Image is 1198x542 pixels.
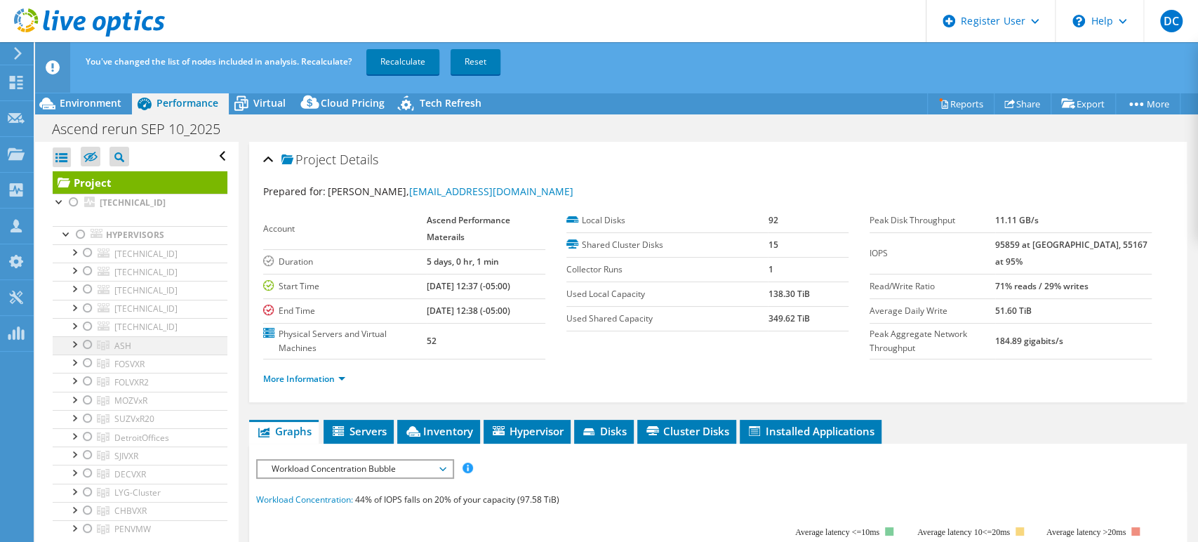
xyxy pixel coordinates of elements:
a: DECVXR [53,465,227,483]
a: MOZVxR [53,392,227,410]
a: FOSVXR [53,355,227,373]
a: [TECHNICAL_ID] [53,194,227,212]
b: 15 [768,239,778,251]
a: More Information [263,373,345,385]
b: 5 days, 0 hr, 1 min [427,256,499,267]
label: Peak Aggregate Network Throughput [870,327,995,355]
b: 52 [427,335,437,347]
span: Performance [157,96,218,110]
span: [TECHNICAL_ID] [114,321,178,333]
span: [PERSON_NAME], [328,185,573,198]
span: Disks [581,424,627,438]
a: More [1115,93,1180,114]
span: Tech Refresh [420,96,481,110]
span: Servers [331,424,387,438]
label: Used Shared Capacity [566,312,768,326]
a: CHBVXR [53,502,227,520]
label: Duration [263,255,427,269]
a: [TECHNICAL_ID] [53,318,227,336]
span: DC [1160,10,1183,32]
span: SJIVXR [114,450,138,462]
a: [TECHNICAL_ID] [53,263,227,281]
a: LYG-Cluster [53,484,227,502]
span: You've changed the list of nodes included in analysis. Recalculate? [86,55,352,67]
label: Peak Disk Throughput [870,213,995,227]
a: Hypervisors [53,226,227,244]
b: 51.60 TiB [995,305,1032,317]
span: Cluster Disks [644,424,729,438]
label: Start Time [263,279,427,293]
a: [TECHNICAL_ID] [53,244,227,263]
span: Inventory [404,424,473,438]
label: End Time [263,304,427,318]
a: [EMAIL_ADDRESS][DOMAIN_NAME] [409,185,573,198]
span: Graphs [256,424,312,438]
span: Workload Concentration Bubble [265,461,445,477]
label: Prepared for: [263,185,326,198]
span: LYG-Cluster [114,487,161,498]
a: Share [994,93,1051,114]
a: [TECHNICAL_ID] [53,281,227,299]
span: PENVMW [114,523,151,535]
span: SUZVxR20 [114,413,154,425]
span: FOSVXR [114,358,145,370]
span: CHBVXR [114,505,147,517]
text: Average latency >20ms [1046,527,1126,537]
b: Ascend Performance Materails [427,214,510,243]
span: DetroitOffices [114,432,169,444]
b: 1 [768,263,773,275]
a: ASH [53,336,227,355]
a: DetroitOffices [53,428,227,447]
span: Project [281,153,336,167]
b: [DATE] 12:37 (-05:00) [427,280,510,292]
a: FOLVXR2 [53,373,227,391]
b: 11.11 GB/s [995,214,1039,226]
a: Export [1051,93,1116,114]
b: 71% reads / 29% writes [995,280,1089,292]
label: Average Daily Write [870,304,995,318]
b: [DATE] 12:38 (-05:00) [427,305,510,317]
span: [TECHNICAL_ID] [114,266,178,278]
tspan: Average latency <=10ms [795,527,879,537]
label: Account [263,222,427,236]
label: Shared Cluster Disks [566,238,768,252]
span: Workload Concentration: [256,494,353,505]
a: [TECHNICAL_ID] [53,300,227,318]
a: Project [53,171,227,194]
label: Used Local Capacity [566,287,768,301]
a: PENVMW [53,520,227,538]
b: 138.30 TiB [768,288,809,300]
span: Details [340,151,378,168]
span: ASH [114,340,131,352]
svg: \n [1072,15,1085,27]
b: 184.89 gigabits/s [995,335,1063,347]
h1: Ascend rerun SEP 10_2025 [46,121,242,137]
b: 92 [768,214,778,226]
span: Installed Applications [747,424,874,438]
a: Reset [451,49,500,74]
a: Recalculate [366,49,439,74]
span: Environment [60,96,121,110]
span: Hypervisor [491,424,564,438]
b: [TECHNICAL_ID] [100,197,166,209]
b: 95859 at [GEOGRAPHIC_DATA], 55167 at 95% [995,239,1147,267]
span: [TECHNICAL_ID] [114,248,178,260]
a: Reports [927,93,994,114]
a: SJIVXR [53,447,227,465]
label: Collector Runs [566,263,768,277]
span: FOLVXR2 [114,376,149,388]
tspan: Average latency 10<=20ms [917,527,1010,537]
label: Local Disks [566,213,768,227]
span: MOZVxR [114,395,147,407]
a: SUZVxR20 [53,410,227,428]
label: Read/Write Ratio [870,279,995,293]
span: [TECHNICAL_ID] [114,284,178,296]
span: DECVXR [114,468,146,480]
span: [TECHNICAL_ID] [114,303,178,315]
span: Cloud Pricing [321,96,385,110]
label: IOPS [870,246,995,260]
span: Virtual [253,96,286,110]
label: Physical Servers and Virtual Machines [263,327,427,355]
b: 349.62 TiB [768,312,809,324]
span: 44% of IOPS falls on 20% of your capacity (97.58 TiB) [355,494,559,505]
